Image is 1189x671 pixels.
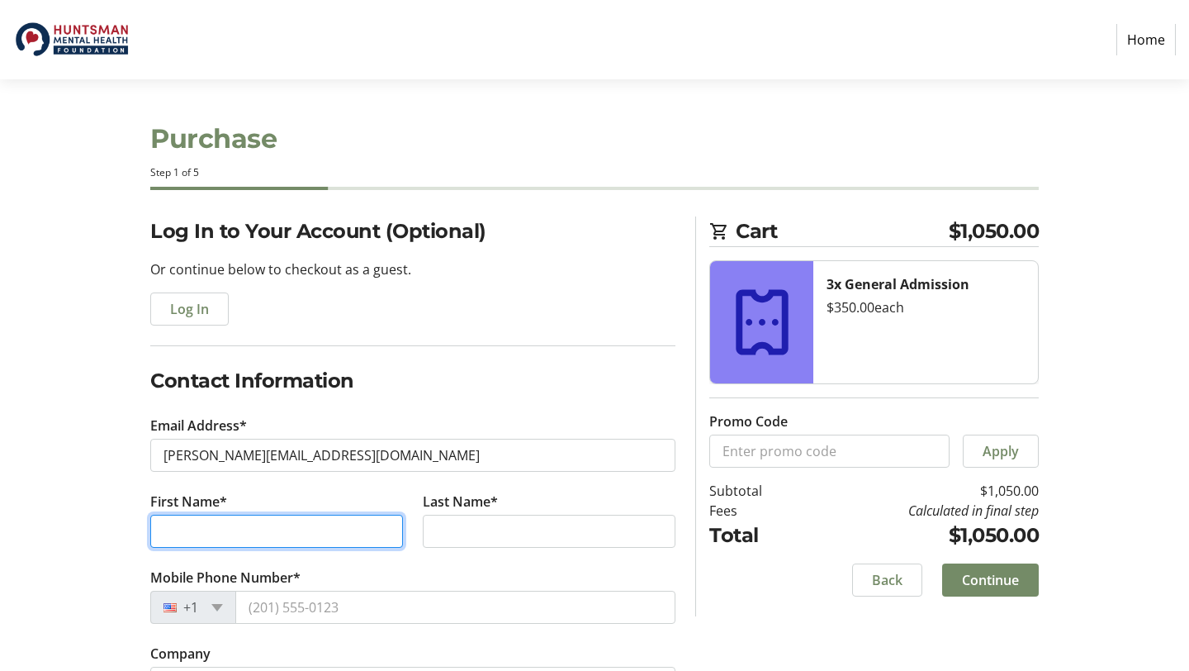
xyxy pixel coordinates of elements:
td: Calculated in final step [804,501,1039,521]
button: Continue [942,564,1039,597]
td: Subtotal [709,481,804,501]
span: $1,050.00 [949,217,1040,246]
label: Company [150,644,211,664]
label: First Name* [150,492,227,512]
td: $1,050.00 [804,481,1039,501]
p: Or continue below to checkout as a guest. [150,259,675,279]
h2: Log In to Your Account (Optional) [150,217,675,246]
label: Email Address* [150,416,247,435]
input: (201) 555-0123 [235,591,675,624]
label: Mobile Phone Number* [150,568,301,588]
a: Home [1116,24,1176,55]
button: Apply [963,435,1039,468]
label: Promo Code [709,412,788,431]
img: Huntsman Mental Health Foundation's Logo [13,7,130,73]
div: Step 1 of 5 [150,165,1039,180]
label: Last Name* [423,492,498,512]
button: Back [852,564,922,597]
input: Enter promo code [709,435,950,468]
span: Back [872,570,902,590]
span: Apply [983,441,1019,461]
td: Fees [709,501,804,521]
td: $1,050.00 [804,521,1039,550]
td: Total [709,521,804,550]
span: Cart [736,217,949,246]
div: $350.00 each [827,297,1025,317]
h1: Purchase [150,119,1039,159]
span: Log In [170,299,209,319]
span: Continue [962,570,1019,590]
strong: 3x General Admission [827,275,969,293]
button: Log In [150,293,229,326]
h2: Contact Information [150,366,675,396]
